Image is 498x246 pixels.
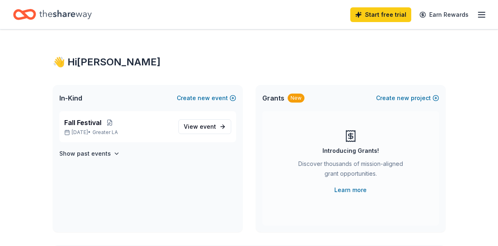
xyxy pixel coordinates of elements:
a: View event [178,119,231,134]
div: New [288,94,304,103]
button: Createnewproject [376,93,439,103]
span: Greater LA [92,129,118,136]
span: event [200,123,216,130]
span: new [198,93,210,103]
a: Learn more [334,185,367,195]
span: Grants [262,93,284,103]
span: Fall Festival [64,118,101,127]
span: new [397,93,409,103]
div: Introducing Grants! [322,146,379,156]
button: Show past events [59,149,120,159]
a: Start free trial [350,7,411,22]
div: 👋 Hi [PERSON_NAME] [53,56,446,69]
a: Home [13,5,92,24]
button: Createnewevent [177,93,236,103]
span: In-Kind [59,93,82,103]
a: Earn Rewards [415,7,473,22]
h4: Show past events [59,149,111,159]
span: View [184,122,216,132]
p: [DATE] • [64,129,172,136]
div: Discover thousands of mission-aligned grant opportunities. [295,159,406,182]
